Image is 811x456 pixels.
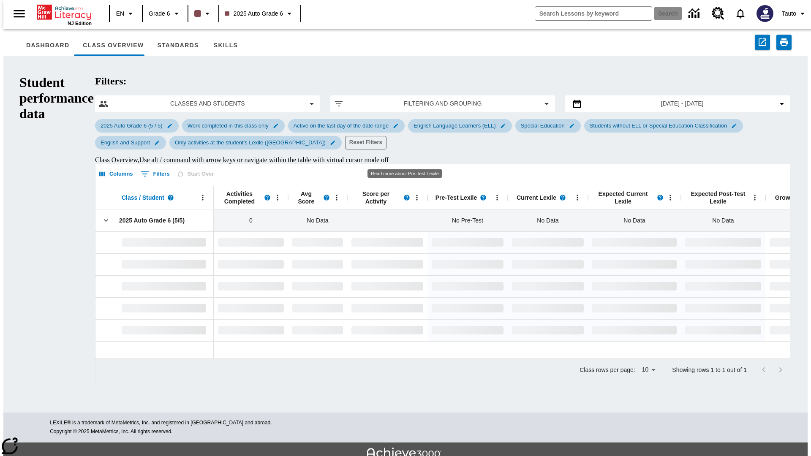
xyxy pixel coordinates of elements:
span: Class / Student [122,194,164,201]
div: Class Overview , Use alt / command with arrow keys or navigate within the table with virtual curs... [95,156,790,164]
div: 10 [639,364,659,376]
button: Show filters [139,167,172,181]
span: No Data, 2025 Auto Grade 6 (5/5) [623,216,645,225]
div: Edit 2025 Auto Grade 6 (5 / 5) filter selected submenu item [95,119,179,133]
button: Apply filters menu item [334,99,552,109]
button: Open Menu [748,191,761,204]
div: No Data, [288,253,347,275]
span: 0 [249,216,253,225]
button: Select columns [97,168,135,181]
button: Read more about the Average score [320,191,333,204]
div: 0, 2025 Auto Grade 6 (5/5) [214,209,288,231]
div: No Data, [508,231,588,253]
button: Grade: Grade 6, Select a grade [145,6,185,21]
div: Read more about Pre-Test Lexile [367,169,442,178]
p: LEXILE® is a trademark of MetaMetrics, Inc. and registered in [GEOGRAPHIC_DATA] and abroad. [50,419,761,427]
span: Avg Score [292,190,320,205]
span: Classes and Students [115,99,300,108]
div: Edit Active on the last day of the date range filter selected submenu item [288,119,405,133]
span: No Data, 2025 Auto Grade 6 (5/5) [712,216,734,225]
div: No Data, [288,297,347,319]
button: Read more about Expected Current Lexile [654,191,667,204]
span: No Data [537,216,558,225]
div: Edit Special Education filter selected submenu item [515,119,581,133]
button: Open Menu [411,191,423,204]
span: Score per Activity [351,190,400,205]
span: 2025 Auto Grade 6 (5 / 5) [95,122,168,129]
img: Avatar [757,5,773,22]
div: No Data, [508,319,588,341]
button: Dashboard [19,35,76,56]
span: Students without ELL or Special Education Classification [585,122,732,129]
div: Edit English Language Learners (ELL) filter selected submenu item [408,119,512,133]
span: No Data [302,212,332,229]
button: Select the date range menu item [569,99,787,109]
button: Read more about Score per Activity [400,191,413,204]
span: NJ Edition [68,21,92,26]
div: No Data, 2025 Auto Grade 6 (5/5) [508,209,588,231]
div: Edit Only activities at the student's Lexile (Reading) filter selected submenu item [169,136,342,149]
span: Expected Current Lexile [592,190,654,205]
span: English and Support [95,139,155,146]
span: Current Lexile [517,194,556,201]
span: Grade 6 [149,9,170,18]
h1: Student performance data [19,75,94,393]
span: Copyright © 2025 MetaMetrics, Inc. All rights reserved. [50,429,172,434]
button: Profile/Settings [778,6,811,21]
button: Click here to collapse the class row [100,214,112,227]
button: Open Menu [491,191,503,204]
div: Edit Work completed in this class only filter selected submenu item [182,119,285,133]
div: No Data, [214,297,288,319]
span: Active on the last day of the date range [288,122,394,129]
a: Resource Center, Will open in new tab [707,2,729,25]
div: No Data, [288,275,347,297]
span: [DATE] - [DATE] [661,99,704,108]
div: No Data, [214,275,288,297]
button: Print [776,35,792,50]
div: No Data, [288,319,347,341]
button: Read more about Pre-Test Lexile [477,191,490,204]
span: English Language Learners (ELL) [408,122,501,129]
div: No Data, [214,253,288,275]
a: Notifications [729,3,751,24]
div: No Data, 2025 Auto Grade 6 (5/5) [288,209,347,231]
p: Class rows per page: [580,366,635,374]
button: Open Menu [664,191,677,204]
span: Activities Completed [218,190,261,205]
button: Read more about Current Lexile [556,191,569,204]
button: Language: EN, Select a language [112,6,139,21]
a: Data Center [683,2,707,25]
div: No Data, [508,275,588,297]
div: Edit English and Support filter selected submenu item [95,136,166,149]
button: Open Menu [571,191,584,204]
div: No Data, [214,319,288,341]
p: Showing rows 1 to 1 out of 1 [672,366,747,374]
button: Skills [205,35,246,56]
span: Filtering and Grouping [351,99,535,108]
div: No Data, [508,253,588,275]
span: Special Education [516,122,570,129]
button: Select classes and students menu item [98,99,317,109]
button: Class color is dark brown. Change class color [191,6,216,21]
button: Class Overview [76,35,150,56]
button: Open Menu [271,191,284,204]
button: Open Menu [196,191,209,204]
span: Pre-Test Lexile [435,194,477,201]
div: No Data, [508,297,588,319]
input: search field [535,7,652,20]
span: Work completed in this class only [182,122,274,129]
button: Open side menu [7,1,32,26]
span: Tauto [782,9,796,18]
div: Edit Students without ELL or Special Education Classification filter selected submenu item [584,119,743,133]
svg: Click here to collapse the class row [102,216,110,225]
button: Standards [150,35,205,56]
svg: Collapse Date Range Filter [777,99,787,109]
button: Open Menu [330,191,343,204]
button: Read more about Activities Completed [261,191,274,204]
div: No Data, [214,231,288,253]
span: Expected Post-Test Lexile [685,190,751,205]
h2: Filters: [95,76,790,87]
span: 2025 Auto Grade 6 (5/5) [119,216,185,225]
button: Export to CSV [755,35,770,50]
button: Select a new avatar [751,3,778,24]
